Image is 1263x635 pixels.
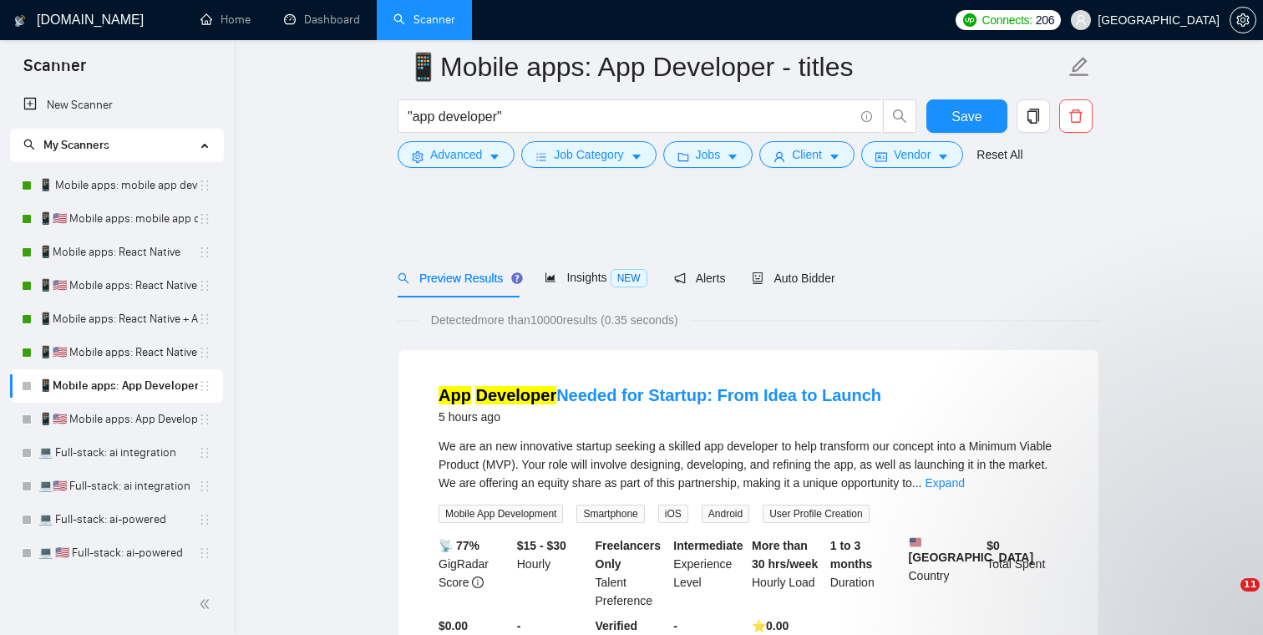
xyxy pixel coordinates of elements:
button: Save [926,99,1007,133]
img: logo [14,8,26,34]
span: user [774,150,785,163]
span: setting [412,150,424,163]
span: holder [198,546,211,560]
span: holder [198,246,211,259]
a: dashboardDashboard [284,13,360,27]
button: delete [1059,99,1093,133]
span: Insights [545,271,647,284]
a: App DeveloperNeeded for Startup: From Idea to Launch [439,386,881,404]
span: Alerts [674,272,726,285]
span: search [23,139,35,150]
button: idcardVendorcaret-down [861,141,963,168]
span: area-chart [545,272,556,283]
mark: Developer [475,386,556,404]
span: Detected more than 10000 results (0.35 seconds) [419,311,690,329]
span: holder [198,212,211,226]
span: holder [198,346,211,359]
b: 1 to 3 months [830,539,873,571]
a: Reset All [976,145,1022,164]
span: Jobs [696,145,721,164]
a: 💻 Full-stack: ai-powered [38,503,198,536]
span: folder [677,150,689,163]
span: search [884,109,916,124]
b: More than 30 hrs/week [752,539,818,571]
a: 💻 Full-stack: ai integration [38,436,198,470]
a: 📱Mobile apps: App Developer - titles [38,369,198,403]
button: setting [1230,7,1256,33]
input: Scanner name... [407,46,1065,88]
li: 📱🇺🇸 Mobile apps: React Native + AI integration [10,336,223,369]
li: 📱🇺🇸 Mobile apps: mobile app developer [10,202,223,236]
b: $0.00 [439,619,468,632]
span: Preview Results [398,272,518,285]
b: $15 - $30 [517,539,566,552]
iframe: Intercom live chat [1206,578,1246,618]
span: bars [535,150,547,163]
b: 📡 77% [439,539,479,552]
span: 206 [1036,11,1054,29]
a: 📱🇺🇸 Mobile apps: React Native [38,269,198,302]
mark: App [439,386,471,404]
button: folderJobscaret-down [663,141,753,168]
span: robot [752,272,763,284]
span: Client [792,145,822,164]
span: copy [1017,109,1049,124]
span: idcard [875,150,887,163]
li: 📱🇺🇸 Mobile apps: React Native [10,269,223,302]
button: copy [1017,99,1050,133]
a: 📱🇺🇸 Mobile apps: React Native + AI integration [38,336,198,369]
li: 💻 🇺🇸 Full-stack: ai-powered [10,536,223,570]
a: 📱🇺🇸 Mobile apps: mobile app developer [38,202,198,236]
b: Verified [596,619,638,632]
img: 🇺🇸 [910,536,921,548]
span: caret-down [727,150,738,163]
span: search [398,272,409,284]
span: Smartphone [576,505,644,523]
a: 📱 Mobile apps: mobile app developer [38,169,198,202]
span: caret-down [937,150,949,163]
span: holder [198,413,211,426]
a: 📱🇺🇸 Mobile apps: App Developer - titles [38,403,198,436]
button: search [883,99,916,133]
span: caret-down [489,150,500,163]
button: settingAdvancedcaret-down [398,141,515,168]
span: holder [198,379,211,393]
span: holder [198,446,211,460]
span: setting [1230,13,1255,27]
span: Save [951,106,981,127]
div: Hourly [514,536,592,610]
span: Auto Bidder [752,272,834,285]
span: info-circle [861,111,872,122]
a: New Scanner [23,89,210,122]
span: Android [702,505,749,523]
img: upwork-logo.png [963,13,976,27]
span: Vendor [894,145,931,164]
b: ⭐️ 0.00 [752,619,789,632]
span: iOS [658,505,688,523]
a: Expand [926,476,965,490]
div: We are an new innovative startup seeking a skilled app developer to help transform our concept in... [439,437,1058,492]
span: NEW [611,269,647,287]
div: Duration [827,536,905,610]
span: holder [198,312,211,326]
span: user [1075,14,1087,26]
span: caret-down [631,150,642,163]
a: setting [1230,13,1256,27]
li: 💻 Full-stack: ai-powered [10,503,223,536]
span: caret-down [829,150,840,163]
span: My Scanners [23,138,109,152]
span: holder [198,279,211,292]
div: GigRadar Score [435,536,514,610]
a: 📱Mobile apps: React Native + AI integration [38,302,198,336]
a: 📱Mobile apps: React Native [38,236,198,269]
button: userClientcaret-down [759,141,855,168]
span: holder [198,480,211,493]
span: We are an new innovative startup seeking a skilled app developer to help transform our concept in... [439,439,1052,490]
b: Intermediate [673,539,743,552]
span: ... [912,476,922,490]
div: Experience Level [670,536,748,610]
span: double-left [199,596,216,612]
li: New Scanner [10,89,223,122]
a: 💻 🇺🇸 Full-stack: ai-powered [38,536,198,570]
div: Talent Preference [592,536,671,610]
